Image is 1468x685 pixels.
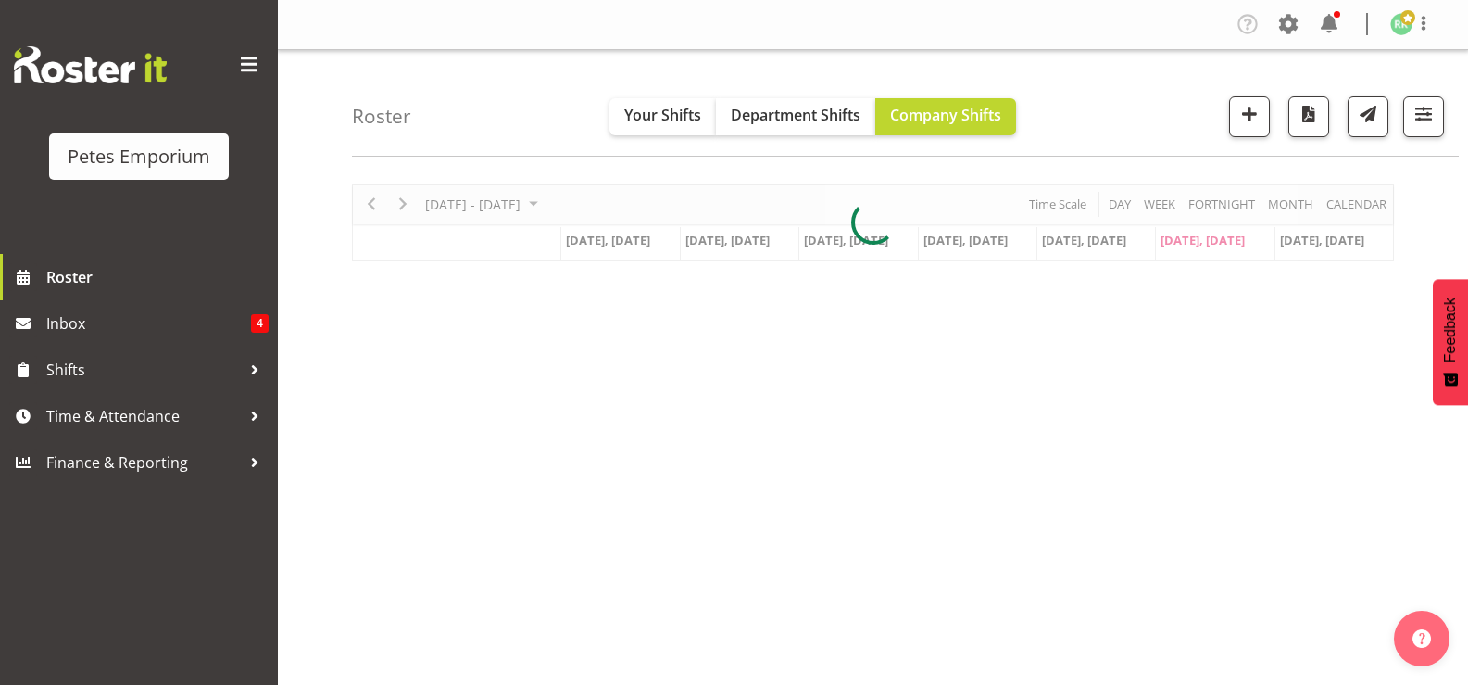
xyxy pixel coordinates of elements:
span: 4 [251,314,269,333]
span: Department Shifts [731,105,860,125]
span: Company Shifts [890,105,1001,125]
button: Feedback - Show survey [1433,279,1468,405]
button: Company Shifts [875,98,1016,135]
span: Feedback [1442,298,1459,362]
span: Time & Attendance [46,402,241,430]
img: help-xxl-2.png [1412,629,1431,648]
span: Your Shifts [624,105,701,125]
span: Roster [46,263,269,291]
h4: Roster [352,106,411,127]
button: Send a list of all shifts for the selected filtered period to all rostered employees. [1348,96,1388,137]
img: ruth-robertson-taylor722.jpg [1390,13,1412,35]
button: Your Shifts [609,98,716,135]
button: Department Shifts [716,98,875,135]
div: Petes Emporium [68,143,210,171]
button: Download a PDF of the roster according to the set date range. [1288,96,1329,137]
span: Finance & Reporting [46,449,241,476]
span: Inbox [46,310,251,337]
button: Filter Shifts [1403,96,1444,137]
img: Rosterit website logo [14,46,167,83]
button: Add a new shift [1229,96,1270,137]
span: Shifts [46,356,241,384]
